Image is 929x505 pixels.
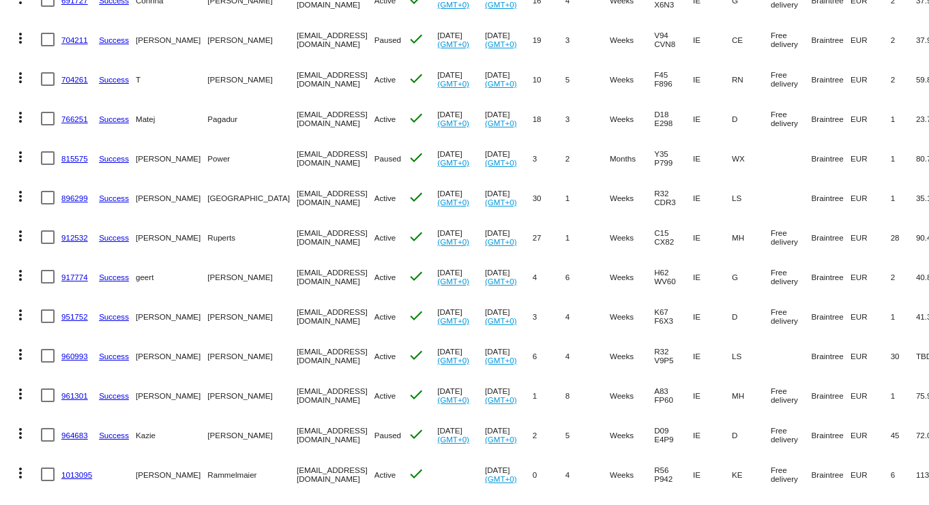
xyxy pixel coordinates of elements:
[812,455,851,494] mat-cell: Braintree
[485,376,533,415] mat-cell: [DATE]
[851,138,891,178] mat-cell: EUR
[732,59,771,99] mat-cell: RN
[654,415,693,455] mat-cell: D09 E4P9
[533,138,565,178] mat-cell: 3
[610,415,654,455] mat-cell: Weeks
[693,336,732,376] mat-cell: IE
[891,376,916,415] mat-cell: 1
[812,336,851,376] mat-cell: Braintree
[374,114,396,123] span: Active
[812,217,851,257] mat-cell: Braintree
[207,296,297,336] mat-cell: [PERSON_NAME]
[374,470,396,479] span: Active
[565,178,610,217] mat-cell: 1
[136,138,207,178] mat-cell: [PERSON_NAME]
[732,455,771,494] mat-cell: KE
[61,431,88,440] a: 964683
[851,217,891,257] mat-cell: EUR
[565,376,610,415] mat-cell: 8
[610,59,654,99] mat-cell: Weeks
[437,99,485,138] mat-cell: [DATE]
[485,79,517,88] a: (GMT+0)
[408,31,424,47] mat-icon: check
[732,415,771,455] mat-cell: D
[891,415,916,455] mat-cell: 45
[12,346,29,363] mat-icon: more_vert
[693,59,732,99] mat-cell: IE
[437,138,485,178] mat-cell: [DATE]
[610,217,654,257] mat-cell: Weeks
[732,99,771,138] mat-cell: D
[732,376,771,415] mat-cell: MH
[812,20,851,59] mat-cell: Braintree
[533,217,565,257] mat-cell: 27
[565,257,610,296] mat-cell: 6
[693,217,732,257] mat-cell: IE
[485,356,517,365] a: (GMT+0)
[374,431,401,440] span: Paused
[99,391,129,400] a: Success
[771,20,812,59] mat-cell: Free delivery
[12,30,29,46] mat-icon: more_vert
[693,257,732,296] mat-cell: IE
[485,257,533,296] mat-cell: [DATE]
[610,99,654,138] mat-cell: Weeks
[297,138,374,178] mat-cell: [EMAIL_ADDRESS][DOMAIN_NAME]
[891,336,916,376] mat-cell: 30
[485,158,517,167] a: (GMT+0)
[61,75,88,84] a: 704261
[374,194,396,202] span: Active
[485,455,533,494] mat-cell: [DATE]
[437,178,485,217] mat-cell: [DATE]
[610,455,654,494] mat-cell: Weeks
[533,415,565,455] mat-cell: 2
[732,138,771,178] mat-cell: WX
[297,59,374,99] mat-cell: [EMAIL_ADDRESS][DOMAIN_NAME]
[61,154,88,163] a: 815575
[207,336,297,376] mat-cell: [PERSON_NAME]
[485,277,517,286] a: (GMT+0)
[812,178,851,217] mat-cell: Braintree
[437,40,469,48] a: (GMT+0)
[297,217,374,257] mat-cell: [EMAIL_ADDRESS][DOMAIN_NAME]
[891,455,916,494] mat-cell: 6
[207,178,297,217] mat-cell: [GEOGRAPHIC_DATA]
[408,189,424,205] mat-icon: check
[207,59,297,99] mat-cell: [PERSON_NAME]
[485,336,533,376] mat-cell: [DATE]
[437,237,469,246] a: (GMT+0)
[437,158,469,167] a: (GMT+0)
[485,395,517,404] a: (GMT+0)
[533,59,565,99] mat-cell: 10
[771,455,812,494] mat-cell: Free delivery
[891,217,916,257] mat-cell: 28
[408,228,424,245] mat-icon: check
[437,257,485,296] mat-cell: [DATE]
[408,149,424,166] mat-icon: check
[99,431,129,440] a: Success
[732,20,771,59] mat-cell: CE
[485,435,517,444] a: (GMT+0)
[437,356,469,365] a: (GMT+0)
[437,316,469,325] a: (GMT+0)
[12,188,29,204] mat-icon: more_vert
[654,20,693,59] mat-cell: V94 CVN8
[485,178,533,217] mat-cell: [DATE]
[374,312,396,321] span: Active
[533,99,565,138] mat-cell: 18
[207,455,297,494] mat-cell: Rammelmaier
[136,217,207,257] mat-cell: [PERSON_NAME]
[771,217,812,257] mat-cell: Free delivery
[851,296,891,336] mat-cell: EUR
[533,336,565,376] mat-cell: 6
[654,217,693,257] mat-cell: C15 CX82
[136,59,207,99] mat-cell: T
[565,20,610,59] mat-cell: 3
[610,178,654,217] mat-cell: Weeks
[408,70,424,87] mat-icon: check
[565,415,610,455] mat-cell: 5
[485,20,533,59] mat-cell: [DATE]
[12,465,29,481] mat-icon: more_vert
[693,455,732,494] mat-cell: IE
[437,79,469,88] a: (GMT+0)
